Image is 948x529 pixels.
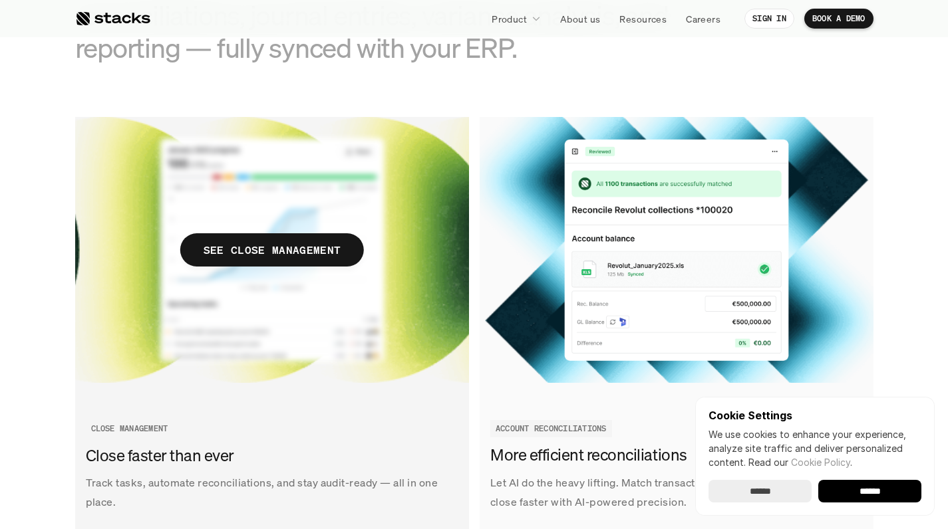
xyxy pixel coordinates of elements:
p: SIGN IN [752,14,786,23]
a: BOOK A DEMO [804,9,873,29]
span: SEE CLOSE MANAGEMENT [180,233,363,266]
a: SIGN IN [744,9,794,29]
a: Cookie Policy [791,457,850,468]
p: Cookie Settings [709,410,921,421]
p: Careers [686,12,720,26]
p: SEE CLOSE MANAGEMENT [203,241,340,260]
p: Let AI do the heavy lifting. Match transactions, flag discrepancies, and close faster with AI-pow... [490,473,863,512]
a: Privacy Policy [157,253,216,263]
p: Product [492,12,527,26]
h3: More efficient reconciliations [490,445,856,467]
a: Resources [611,7,675,31]
p: We use cookies to enhance your experience, analyze site traffic and deliver personalized content. [709,427,921,469]
p: Track tasks, automate reconciliations, and stay audit-ready — all in one place. [86,473,458,512]
span: Read our . [748,457,852,468]
p: About us [560,12,600,26]
p: BOOK A DEMO [812,14,866,23]
h2: ACCOUNT RECONCILIATIONS [496,424,607,433]
h3: Close faster than ever [86,445,452,467]
a: About us [552,7,608,31]
a: Careers [678,7,728,31]
p: Resources [619,12,667,26]
h2: CLOSE MANAGEMENT [91,424,168,433]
